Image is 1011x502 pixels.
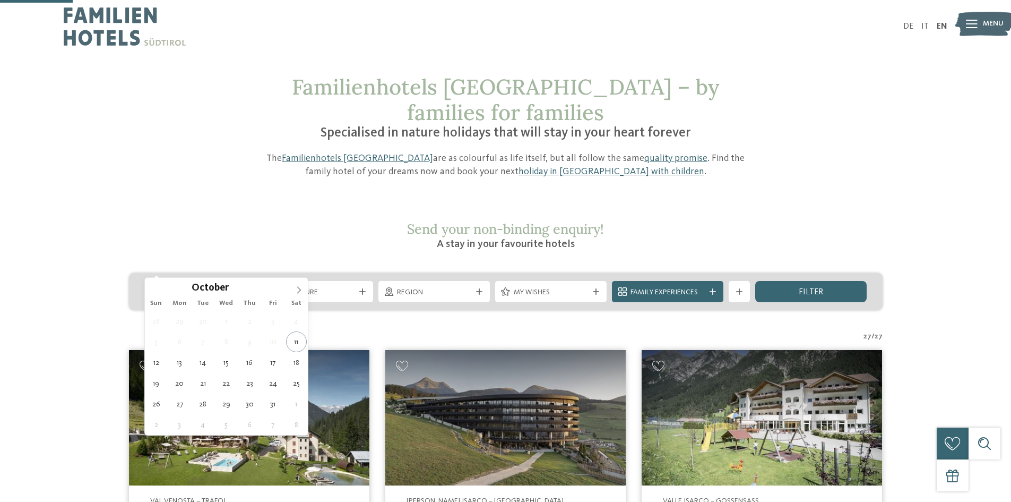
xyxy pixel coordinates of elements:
[644,154,707,163] a: quality promise
[169,352,190,373] span: October 13, 2025
[169,331,190,352] span: October 6, 2025
[239,311,260,331] span: October 2, 2025
[921,22,929,31] a: IT
[263,311,283,331] span: October 3, 2025
[216,394,237,414] span: October 29, 2025
[282,154,433,163] a: Familienhotels [GEOGRAPHIC_DATA]
[263,352,283,373] span: October 17, 2025
[239,394,260,414] span: October 30, 2025
[263,331,283,352] span: October 10, 2025
[239,331,260,352] span: October 9, 2025
[286,352,307,373] span: October 18, 2025
[169,311,190,331] span: September 29, 2025
[903,22,913,31] a: DE
[169,373,190,394] span: October 20, 2025
[280,287,355,298] span: Departure
[216,331,237,352] span: October 8, 2025
[799,288,823,296] span: filter
[238,300,261,307] span: Thu
[642,350,882,486] img: Kinderparadies Alpin ***ˢ
[192,284,229,294] span: October
[146,311,167,331] span: September 28, 2025
[216,352,237,373] span: October 15, 2025
[286,394,307,414] span: November 1, 2025
[292,73,719,126] span: Familienhotels [GEOGRAPHIC_DATA] – by families for families
[397,287,471,298] span: Region
[321,126,691,140] span: Specialised in nature holidays that will stay in your heart forever
[875,331,883,342] span: 27
[214,300,238,307] span: Wed
[229,282,264,293] input: Year
[193,311,213,331] span: September 30, 2025
[871,331,875,342] span: /
[385,350,626,486] img: Looking for family hotels? Find the best ones here!
[983,19,1004,29] span: Menu
[145,300,168,307] span: Sun
[193,331,213,352] span: October 7, 2025
[239,373,260,394] span: October 23, 2025
[146,414,167,435] span: November 2, 2025
[129,350,369,486] img: Looking for family hotels? Find the best ones here!
[284,300,308,307] span: Sat
[169,394,190,414] span: October 27, 2025
[630,287,705,298] span: Family Experiences
[263,373,283,394] span: October 24, 2025
[216,373,237,394] span: October 22, 2025
[937,22,947,31] a: EN
[437,239,575,250] span: A stay in your favourite hotels
[863,331,871,342] span: 27
[146,373,167,394] span: October 19, 2025
[216,311,237,331] span: October 1, 2025
[169,414,190,435] span: November 3, 2025
[286,414,307,435] span: November 8, 2025
[146,394,167,414] span: October 26, 2025
[193,394,213,414] span: October 28, 2025
[193,352,213,373] span: October 14, 2025
[519,167,704,176] a: holiday in [GEOGRAPHIC_DATA] with children
[193,414,213,435] span: November 4, 2025
[191,300,214,307] span: Tue
[514,287,588,298] span: My wishes
[254,152,758,178] p: The are as colourful as life itself, but all follow the same . Find the family hotel of your drea...
[146,331,167,352] span: October 5, 2025
[239,414,260,435] span: November 6, 2025
[146,352,167,373] span: October 12, 2025
[286,373,307,394] span: October 25, 2025
[193,373,213,394] span: October 21, 2025
[168,300,191,307] span: Mon
[286,311,307,331] span: October 4, 2025
[239,352,260,373] span: October 16, 2025
[261,300,284,307] span: Fri
[216,414,237,435] span: November 5, 2025
[407,220,604,237] span: Send your non-binding enquiry!
[263,414,283,435] span: November 7, 2025
[263,394,283,414] span: October 31, 2025
[286,331,307,352] span: October 11, 2025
